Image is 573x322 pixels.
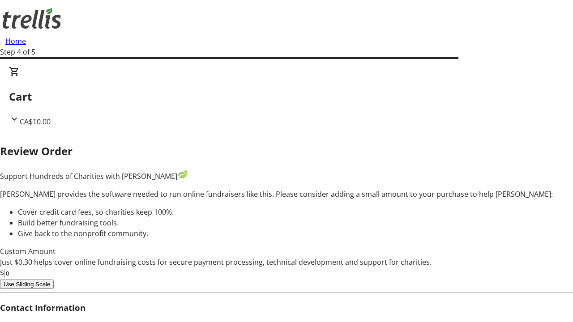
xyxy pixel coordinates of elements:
li: Cover credit card fees, so charities keep 100%. [18,207,573,217]
li: Build better fundraising tools. [18,217,573,228]
li: Give back to the nonprofit community. [18,228,573,239]
h2: Cart [9,89,564,105]
span: CA$10.00 [20,117,51,127]
div: CartCA$10.00 [9,66,564,127]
